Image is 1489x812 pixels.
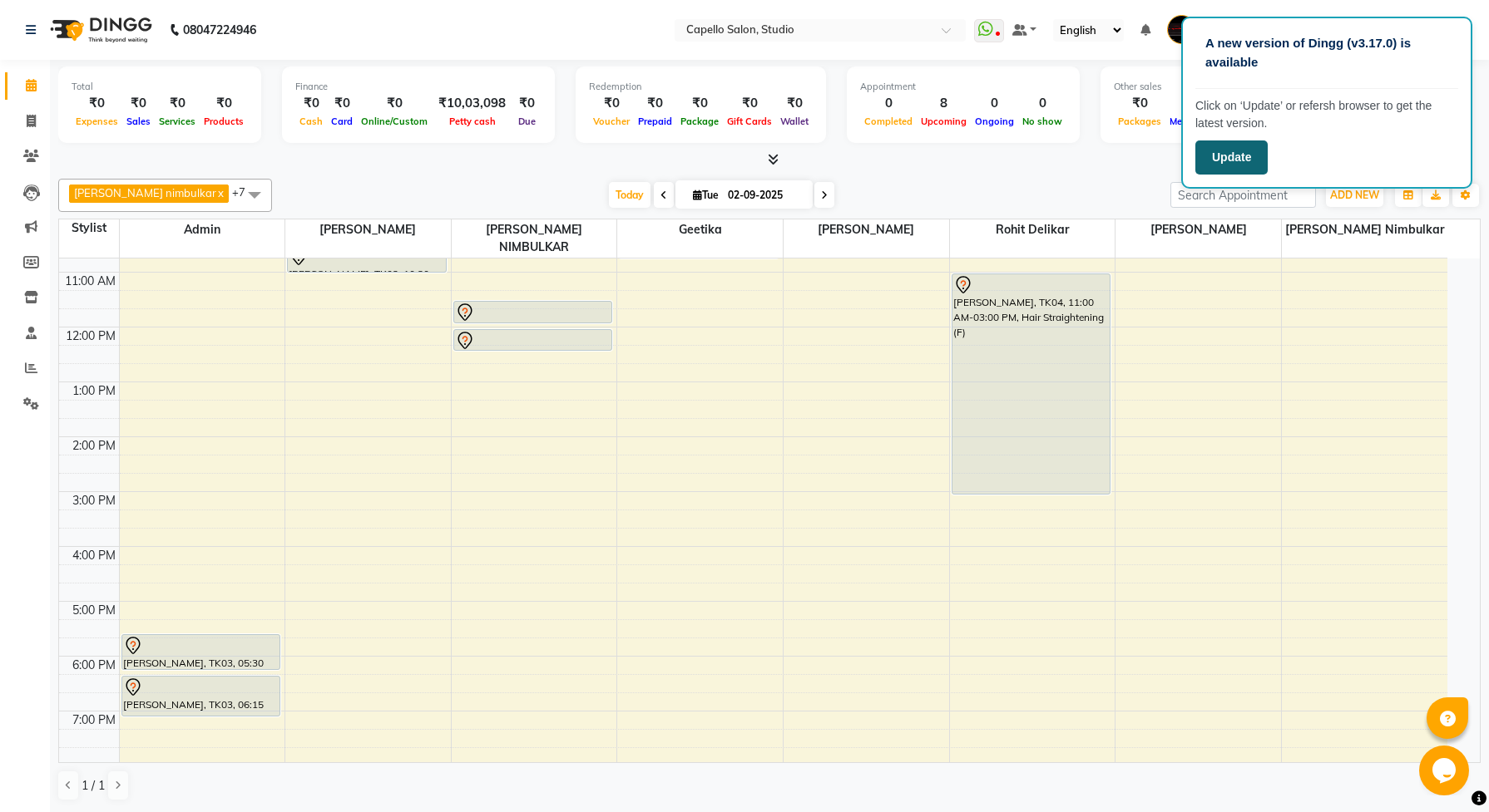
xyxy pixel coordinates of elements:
span: Memberships [1165,116,1233,127]
div: ₹0 [155,94,200,113]
span: Package [676,116,723,127]
div: ₹0 [589,94,634,113]
div: ₹0 [327,94,357,113]
div: 8 [917,94,971,113]
span: Products [200,116,248,127]
span: Prepaid [634,116,676,127]
div: ₹0 [1165,94,1233,113]
b: 08047224946 [183,7,256,53]
div: ₹10,03,098 [432,94,512,113]
div: 0 [971,94,1018,113]
a: x [216,186,224,199]
span: Ongoing [971,116,1018,127]
div: 3:00 PM [69,492,119,509]
span: Geetika [617,219,783,240]
span: Upcoming [917,116,971,127]
div: Finance [295,80,542,94]
span: Petty cash [445,116,500,127]
span: [PERSON_NAME] NIMBULKAR [452,219,617,258]
div: ₹0 [512,94,542,113]
div: 6:00 PM [69,657,119,674]
iframe: chat widget [1419,746,1472,795]
span: [PERSON_NAME] nimbulkar [1282,219,1447,240]
span: ADD NEW [1330,189,1379,201]
span: Wallet [776,116,813,127]
div: ₹0 [676,94,723,113]
span: Online/Custom [357,116,432,127]
input: Search Appointment [1170,182,1316,208]
div: ₹0 [122,94,155,113]
input: 2025-09-02 [723,183,806,208]
span: [PERSON_NAME] [784,219,949,240]
div: ₹0 [723,94,776,113]
div: ₹0 [776,94,813,113]
div: Appointment [860,80,1066,94]
div: ₹0 [200,94,248,113]
div: Total [72,80,248,94]
span: [PERSON_NAME] nimbulkar [74,186,216,199]
div: Redemption [589,80,813,94]
span: Gift Cards [723,116,776,127]
span: Voucher [589,116,634,127]
span: Rohit delikar [950,219,1116,240]
p: A new version of Dingg (v3.17.0) is available [1205,34,1448,71]
button: Update [1195,140,1268,175]
p: Click on ‘Update’ or refersh browser to get the latest version. [1195,97,1458,132]
img: logo [42,7,156,53]
div: Other sales [1114,80,1383,94]
span: Completed [860,116,917,127]
span: Packages [1114,116,1165,127]
span: Admin [120,219,285,240]
div: 0 [860,94,917,113]
span: Cash [295,116,327,127]
div: 0 [1018,94,1066,113]
span: Expenses [72,116,122,127]
div: 11:00 AM [62,273,119,290]
button: ADD NEW [1326,184,1383,207]
span: Sales [122,116,155,127]
div: [PERSON_NAME], TK01, 11:30 AM-11:55 AM, Full Legs Waxing Rica [454,302,612,322]
div: [PERSON_NAME], TK03, 05:30 PM-06:10 PM, Haircut (F) [122,635,280,669]
img: Capello Studio, Shivaji Nagar [1167,15,1196,44]
div: ₹0 [72,94,122,113]
div: [PERSON_NAME], TK04, 11:00 AM-03:00 PM, Hair Straightening (F) [952,274,1111,494]
div: ₹0 [1114,94,1165,113]
span: Due [514,116,540,127]
div: [PERSON_NAME], TK02, 10:30 AM-11:00 AM, Haircut (M) [288,246,446,272]
div: ₹0 [357,94,432,113]
span: Services [155,116,200,127]
div: 1:00 PM [69,382,119,400]
span: 1 / 1 [82,777,105,795]
span: Today [609,182,651,208]
span: [PERSON_NAME] [285,219,451,240]
div: 5:00 PM [69,602,119,619]
div: 12:00 PM [62,327,119,345]
span: No show [1018,116,1066,127]
div: 4:00 PM [69,547,119,564]
div: [PERSON_NAME], TK01, 12:00 PM-12:25 PM, Full Arms [GEOGRAPHIC_DATA] [454,330,612,350]
div: 2:00 PM [69,437,119,455]
div: 7:00 PM [69,711,119,729]
div: ₹0 [634,94,676,113]
span: Card [327,116,357,127]
div: ₹0 [295,94,327,113]
span: Tue [689,189,723,201]
span: +7 [232,185,258,199]
div: Stylist [59,219,119,237]
span: [PERSON_NAME] [1116,219,1281,240]
div: [PERSON_NAME], TK03, 06:15 PM-07:00 PM, Hair Spa (F)* [122,677,280,716]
